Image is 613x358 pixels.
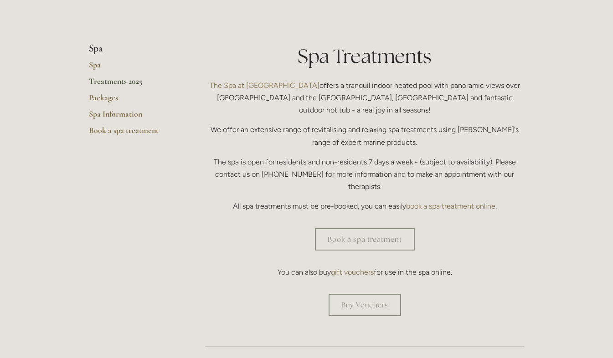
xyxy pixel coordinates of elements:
a: The Spa at [GEOGRAPHIC_DATA] [210,81,319,90]
a: Spa [89,60,176,76]
a: gift vouchers [331,268,374,276]
a: Spa Information [89,109,176,125]
p: offers a tranquil indoor heated pool with panoramic views over [GEOGRAPHIC_DATA] and the [GEOGRAP... [205,79,525,117]
a: Buy Vouchers [329,294,401,316]
a: Treatments 2025 [89,76,176,92]
h1: Spa Treatments [205,43,525,70]
a: book a spa treatment online [406,202,495,210]
p: We offer an extensive range of revitalising and relaxing spa treatments using [PERSON_NAME]'s ran... [205,123,525,148]
li: Spa [89,43,176,55]
a: Book a spa treatment [315,228,415,251]
p: The spa is open for residents and non-residents 7 days a week - (subject to availability). Please... [205,156,525,193]
a: Book a spa treatment [89,125,176,142]
p: All spa treatments must be pre-booked, you can easily . [205,200,525,212]
a: Packages [89,92,176,109]
p: You can also buy for use in the spa online. [205,266,525,278]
